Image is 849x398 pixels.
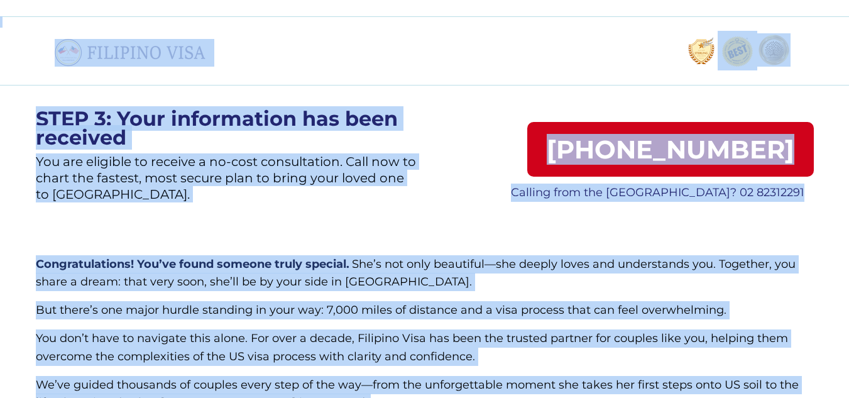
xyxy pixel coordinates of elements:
a: [PHONE_NUMBER] [527,122,813,177]
img: tab_domain_overview_orange.svg [36,73,47,83]
span: You don’t have to navigate this alone. For over a decade, Filipino Visa has been the trusted part... [36,331,788,363]
span: She’s not only beautiful—she deeply loves and understands you. Together, you share a dream: that ... [36,257,796,289]
p: STEP 3: Your information has been received [36,109,417,147]
p: You are eligible to receive a no-cost consultation. Call now to chart the fastest, most secure pl... [36,153,417,212]
div: Domain Overview [50,74,112,82]
div: Keywords by Traffic [141,74,207,82]
span: But there’s one major hurdle standing in your way: 7,000 miles of distance and a visa process tha... [36,303,726,317]
div: v 4.0.25 [35,20,62,30]
img: website_grey.svg [20,33,30,43]
img: logo_orange.svg [20,20,30,30]
div: Domain: [DOMAIN_NAME] [33,33,138,43]
img: tab_keywords_by_traffic_grey.svg [127,73,137,83]
p: Calling from the [GEOGRAPHIC_DATA]? 02 82312291 [501,183,814,202]
span: Congratulations! You’ve found someone truly special. [36,257,349,271]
